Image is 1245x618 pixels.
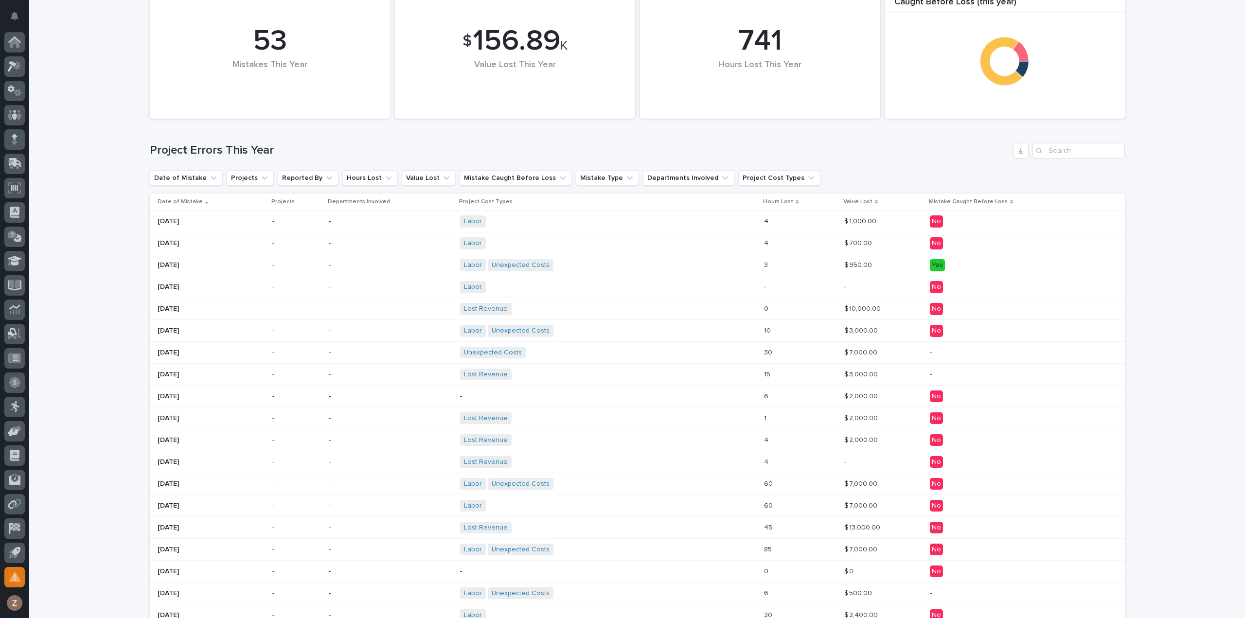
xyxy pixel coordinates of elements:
p: - [329,458,453,466]
p: $ 500.00 [844,587,874,598]
tr: [DATE]--Unexpected Costs 3030 $ 7,000.00$ 7,000.00 - [150,342,1125,364]
button: Mistake Caught Before Loss [460,170,572,186]
p: $ 2,000.00 [844,412,880,423]
a: Lost Revenue [464,414,508,423]
p: - [272,305,321,313]
div: No [930,522,943,534]
tr: [DATE]---66 $ 2,000.00$ 2,000.00 No [150,386,1125,407]
div: Value Lost This Year [411,60,619,90]
p: 4 [764,456,770,466]
p: 45 [764,522,774,532]
p: [DATE] [158,589,265,598]
p: - [329,436,453,444]
div: No [930,500,943,512]
a: Unexpected Costs [492,589,550,598]
p: $ 3,000.00 [844,369,880,379]
p: Project Cost Types [459,196,513,207]
p: [DATE] [158,305,265,313]
input: Search [1032,143,1125,159]
tr: [DATE]--Lost Revenue 44 -- No [150,451,1125,473]
p: Date of Mistake [158,196,203,207]
div: 741 [657,24,864,59]
p: - [272,546,321,554]
p: - [272,217,321,226]
a: Unexpected Costs [492,327,550,335]
tr: [DATE]--Lost Revenue 11 $ 2,000.00$ 2,000.00 No [150,407,1125,429]
p: - [272,392,321,401]
p: [DATE] [158,327,265,335]
p: 10 [764,325,773,335]
button: Date of Mistake [150,170,223,186]
p: 6 [764,587,770,598]
p: $ 7,000.00 [844,478,879,488]
p: 30 [764,347,774,357]
p: 4 [764,434,770,444]
p: $ 7,000.00 [844,544,879,554]
p: Departments Involved [328,196,390,207]
p: 1 [764,412,768,423]
a: Labor [464,502,482,510]
button: Notifications [4,6,25,26]
tr: [DATE]--Labor 6060 $ 7,000.00$ 7,000.00 No [150,494,1125,516]
p: $ 3,000.00 [844,325,880,335]
p: - [272,414,321,423]
p: - [329,371,453,379]
p: [DATE] [158,261,265,269]
div: No [930,390,943,403]
p: Value Lost [843,196,872,207]
button: Project Cost Types [738,170,820,186]
div: No [930,565,943,578]
a: Lost Revenue [464,305,508,313]
a: Unexpected Costs [492,480,550,488]
p: - [272,349,321,357]
span: K [560,39,568,52]
tr: [DATE]--Labor Unexpected Costs 1010 $ 3,000.00$ 3,000.00 No [150,320,1125,342]
tr: [DATE]--Labor 44 $ 700.00$ 700.00 No [150,232,1125,254]
div: No [930,412,943,424]
p: - [272,371,321,379]
p: - [329,261,453,269]
p: - [272,239,321,247]
p: $ 700.00 [844,237,874,247]
p: $ 10,000.00 [844,303,883,313]
tr: [DATE]--Lost Revenue 1515 $ 3,000.00$ 3,000.00 - [150,364,1125,386]
p: 85 [764,544,774,554]
p: Hours Lost [763,196,793,207]
h1: Project Errors This Year [150,143,1009,158]
a: Unexpected Costs [464,349,522,357]
p: - [329,546,453,554]
tr: [DATE]--Lost Revenue 4545 $ 13,000.00$ 13,000.00 No [150,516,1125,538]
p: - [329,349,453,357]
p: 60 [764,500,775,510]
a: Labor [464,261,482,269]
button: Mistake Type [576,170,639,186]
p: 0 [764,565,770,576]
p: [DATE] [158,239,265,247]
p: [DATE] [158,524,265,532]
p: - [272,567,321,576]
a: Labor [464,217,482,226]
a: Labor [464,480,482,488]
button: Projects [227,170,274,186]
p: - [329,567,453,576]
p: - [329,414,453,423]
p: - [930,349,1100,357]
a: Unexpected Costs [492,546,550,554]
p: $ 13,000.00 [844,522,882,532]
p: [DATE] [158,436,265,444]
a: Lost Revenue [464,458,508,466]
tr: [DATE]--Labor Unexpected Costs 66 $ 500.00$ 500.00 - [150,582,1125,604]
p: - [844,456,848,466]
tr: [DATE]---00 $ 0$ 0 No [150,560,1125,582]
button: Hours Lost [342,170,398,186]
p: - [764,281,768,291]
p: - [329,524,453,532]
p: $ 1,000.00 [844,215,878,226]
div: No [930,434,943,446]
p: $ 7,000.00 [844,500,879,510]
span: $ [462,32,472,51]
div: Hours Lost This Year [657,60,864,90]
div: No [930,478,943,490]
tr: [DATE]--Labor Unexpected Costs 6060 $ 7,000.00$ 7,000.00 No [150,473,1125,495]
p: [DATE] [158,414,265,423]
